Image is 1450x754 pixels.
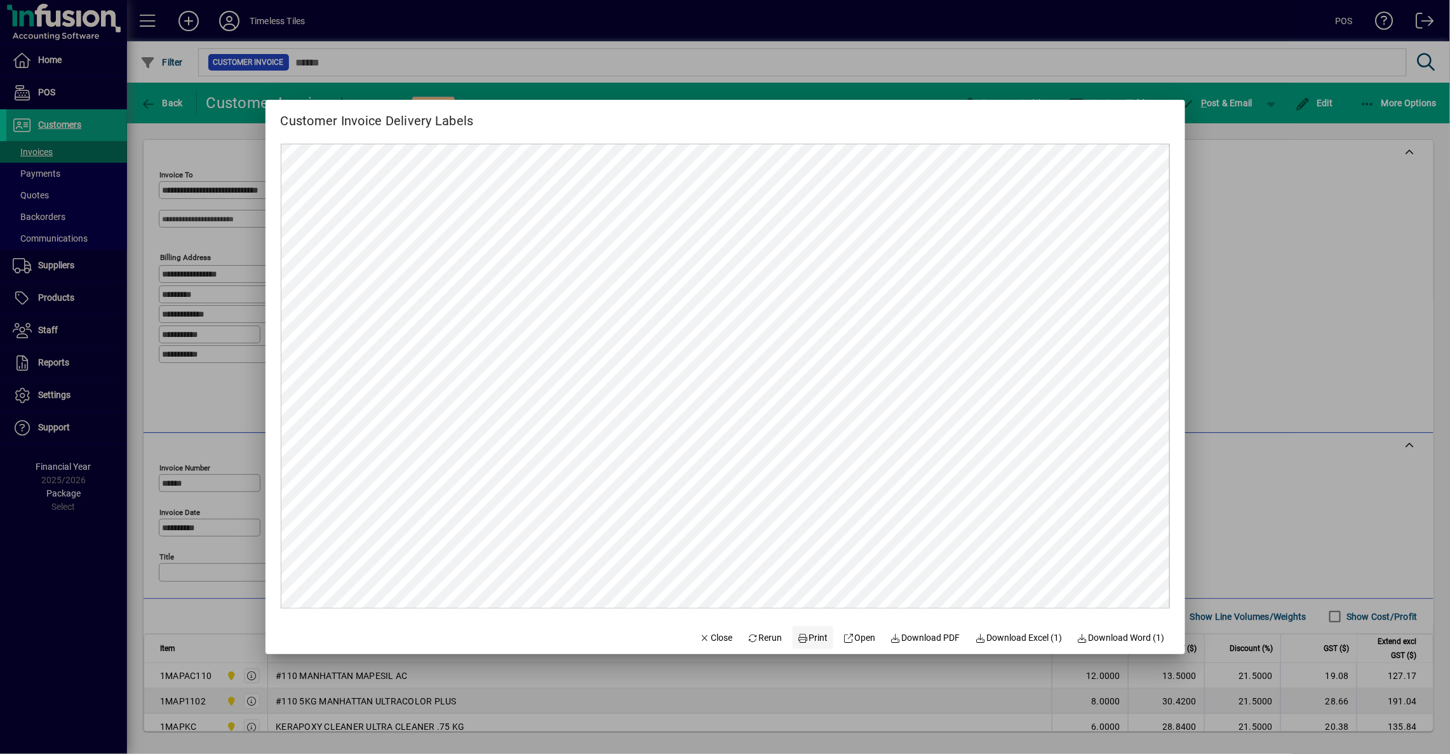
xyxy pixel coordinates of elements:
span: Download Excel (1) [976,631,1063,645]
span: Close [700,631,733,645]
button: Download Excel (1) [970,626,1068,649]
span: Rerun [748,631,782,645]
span: Download Word (1) [1077,631,1165,645]
a: Open [838,626,881,649]
button: Print [793,626,833,649]
button: Close [695,626,738,649]
span: Print [798,631,828,645]
a: Download PDF [885,626,965,649]
h2: Customer Invoice Delivery Labels [265,100,489,131]
button: Download Word (1) [1072,626,1170,649]
span: Download PDF [890,631,960,645]
span: Open [843,631,876,645]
